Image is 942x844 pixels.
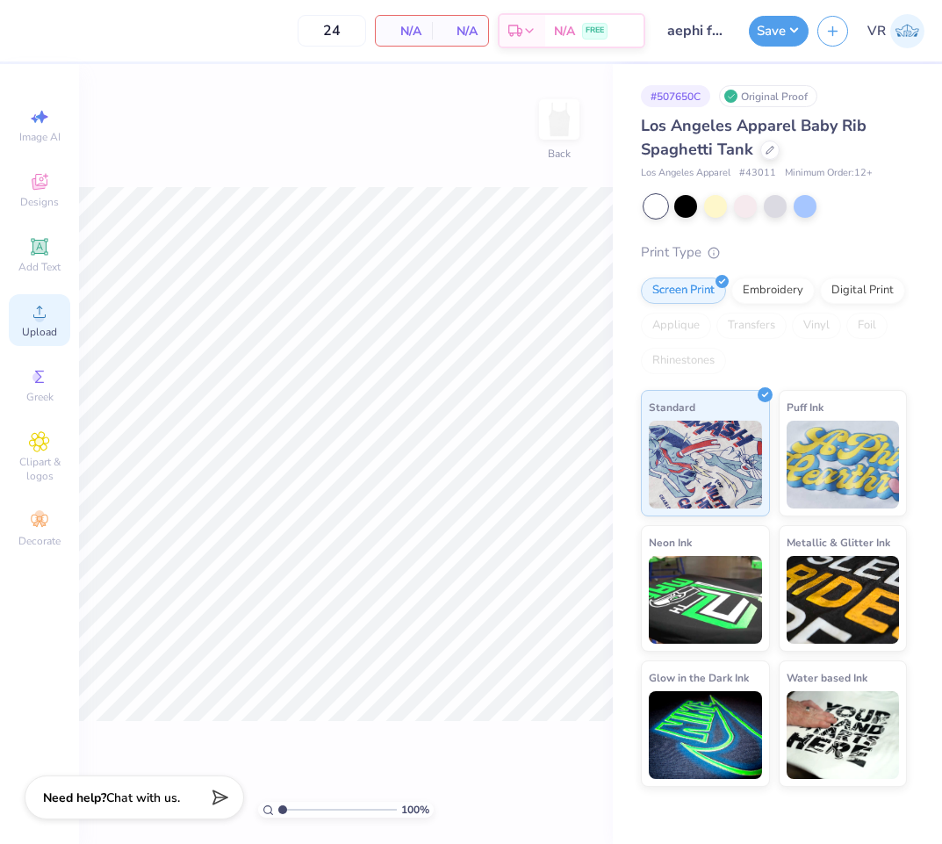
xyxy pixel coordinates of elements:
div: Vinyl [792,313,841,339]
strong: Need help? [43,790,106,806]
span: N/A [554,22,575,40]
span: Neon Ink [649,533,692,552]
span: Clipart & logos [9,455,70,483]
span: Puff Ink [787,398,823,416]
span: Minimum Order: 12 + [785,166,873,181]
div: Screen Print [641,278,726,304]
div: Foil [846,313,888,339]
div: Embroidery [731,278,815,304]
div: Print Type [641,242,907,263]
span: Upload [22,325,57,339]
img: Back [542,102,577,137]
input: – – [298,15,366,47]
img: Neon Ink [649,556,762,644]
img: Metallic & Glitter Ink [787,556,900,644]
img: Water based Ink [787,691,900,779]
div: Back [548,146,571,162]
button: Save [749,16,809,47]
span: Los Angeles Apparel [641,166,730,181]
div: # 507650C [641,85,710,107]
img: Val Rhey Lodueta [890,14,924,48]
img: Standard [649,421,762,509]
a: VR [867,14,924,48]
span: N/A [442,22,478,40]
span: N/A [386,22,421,40]
span: Metallic & Glitter Ink [787,533,890,552]
span: Los Angeles Apparel Baby Rib Spaghetti Tank [641,115,866,160]
span: Standard [649,398,695,416]
span: Designs [20,195,59,209]
div: Digital Print [820,278,905,304]
span: # 43011 [739,166,776,181]
div: Rhinestones [641,348,726,374]
div: Transfers [716,313,787,339]
img: Glow in the Dark Ink [649,691,762,779]
span: 100 % [401,802,429,818]
span: Add Text [18,260,61,274]
span: Chat with us. [106,790,180,806]
span: Decorate [18,534,61,548]
div: Original Proof [719,85,817,107]
span: FREE [586,25,604,37]
span: Greek [26,390,54,404]
span: Glow in the Dark Ink [649,668,749,687]
span: Water based Ink [787,668,867,687]
span: VR [867,21,886,41]
div: Applique [641,313,711,339]
span: Image AI [19,130,61,144]
img: Puff Ink [787,421,900,509]
input: Untitled Design [654,13,740,48]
